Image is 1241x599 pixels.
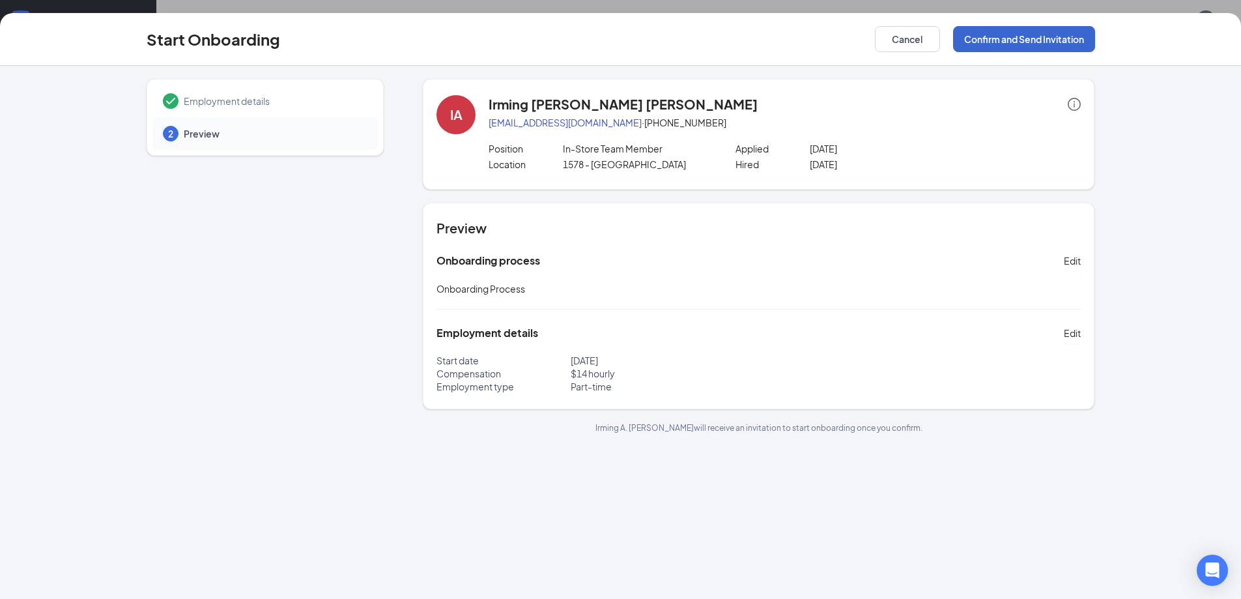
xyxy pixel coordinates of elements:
span: Onboarding Process [436,283,525,295]
p: In-Store Team Member [563,142,711,155]
p: Hired [735,158,810,171]
h5: Onboarding process [436,254,540,268]
button: Edit [1064,323,1081,343]
button: Confirm and Send Invitation [953,26,1095,52]
p: [DATE] [571,354,759,367]
svg: Checkmark [163,93,178,109]
a: [EMAIL_ADDRESS][DOMAIN_NAME] [489,117,642,128]
span: Employment details [184,95,365,108]
p: [DATE] [810,158,958,171]
p: $ 14 hourly [571,367,759,380]
p: Position [489,142,563,155]
h5: Employment details [436,326,538,340]
button: Edit [1064,250,1081,271]
h4: Irming [PERSON_NAME] [PERSON_NAME] [489,95,758,113]
h4: Preview [436,219,1081,237]
button: Cancel [875,26,940,52]
span: Edit [1064,327,1081,340]
span: info-circle [1068,98,1081,111]
span: Preview [184,127,365,140]
p: 1578 - [GEOGRAPHIC_DATA] [563,158,711,171]
p: [DATE] [810,142,958,155]
div: IA [450,106,463,124]
p: Applied [735,142,810,155]
p: Irming A. [PERSON_NAME] will receive an invitation to start onboarding once you confirm. [423,422,1094,433]
p: Employment type [436,380,571,393]
p: Compensation [436,367,571,380]
p: · [PHONE_NUMBER] [489,116,1081,129]
span: 2 [168,127,173,140]
p: Start date [436,354,571,367]
div: Open Intercom Messenger [1197,555,1228,586]
p: Location [489,158,563,171]
span: Edit [1064,254,1081,267]
h3: Start Onboarding [147,28,280,50]
p: Part-time [571,380,759,393]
